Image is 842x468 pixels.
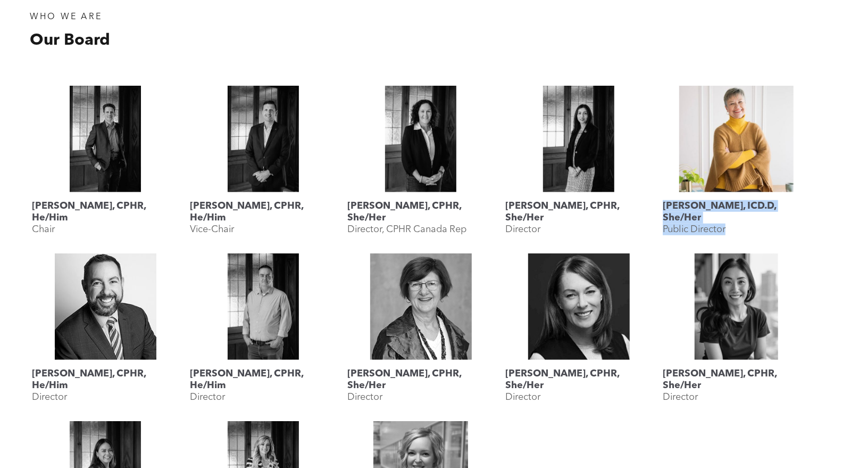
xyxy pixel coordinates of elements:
p: Public Director [663,224,726,235]
a: Rob Caswell, CPHR, He/Him [32,253,179,360]
a: Karen Krull, CPHR, She/Her [505,253,653,360]
a: Geordie MacPherson, CPHR, He/Him [32,86,179,192]
h3: [PERSON_NAME], ICD.D, She/Her [663,200,810,224]
h3: [PERSON_NAME], CPHR, He/Him [190,200,337,224]
h3: [PERSON_NAME], CPHR, She/Her [505,368,653,391]
h3: [PERSON_NAME], CPHR, He/Him [32,200,179,224]
a: Lyn Brown, ICD.D, She/Her [663,86,810,192]
p: Director [663,391,698,403]
h3: [PERSON_NAME], CPHR, She/Her [663,368,810,391]
a: Lisa Watson, CPHR, She/Her [347,86,495,192]
a: Mahyar Alinejad, CPHR, She/Her [505,86,653,192]
a: Jesse Grieder, CPHR, He/Him [190,86,337,192]
h3: [PERSON_NAME], CPHR, He/Him [190,368,337,391]
h3: [PERSON_NAME], CPHR, He/Him [32,368,179,391]
span: Our Board [30,32,110,48]
a: Landis Jackson, CPHR, She/Her [347,253,495,360]
p: Director [190,391,225,403]
h3: [PERSON_NAME], CPHR, She/Her [347,368,495,391]
a: Rebecca Lee, CPHR, She/Her [663,253,810,360]
p: Director [347,391,382,403]
p: Director [505,391,540,403]
h3: [PERSON_NAME], CPHR, She/Her [347,200,495,224]
p: Director, CPHR Canada Rep [347,224,466,235]
p: Vice-Chair [190,224,234,235]
p: Chair [32,224,55,235]
a: Rob Dombowsky, CPHR, He/Him [190,253,337,360]
h3: [PERSON_NAME], CPHR, She/Her [505,200,653,224]
p: Director [32,391,67,403]
p: Director [505,224,540,235]
span: WHO WE ARE [30,13,102,21]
